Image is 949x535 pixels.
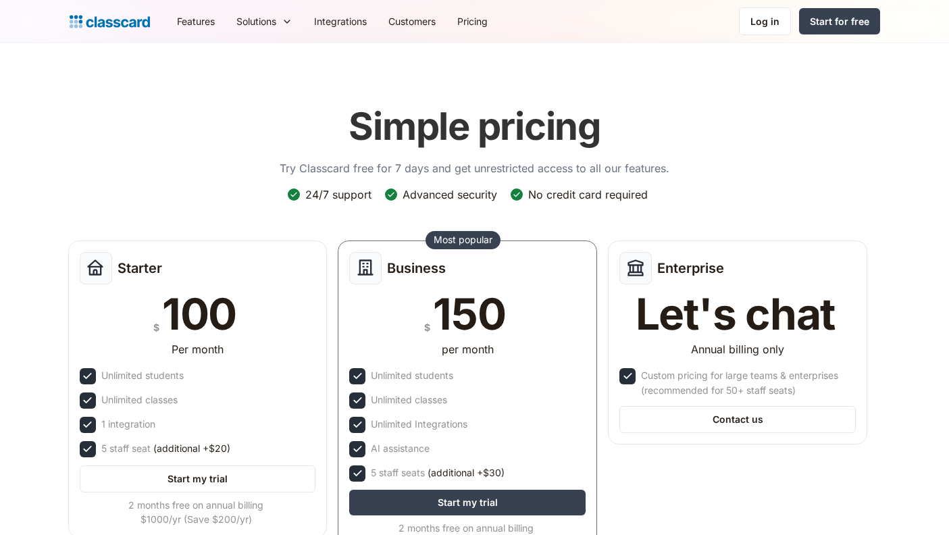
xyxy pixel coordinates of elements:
[528,187,648,202] div: No credit card required
[236,14,276,28] div: Solutions
[446,6,498,36] a: Pricing
[428,465,505,480] span: (additional +$30)
[636,292,836,336] div: Let's chat
[70,12,150,31] a: home
[657,260,724,276] h2: Enterprise
[166,6,226,36] a: Features
[280,160,669,176] p: Try Classcard free for 7 days and get unrestricted access to all our features.
[162,292,236,336] div: 100
[153,319,159,336] div: $
[101,392,178,407] div: Unlimited classes
[424,319,430,336] div: $
[433,292,505,336] div: 150
[118,260,162,276] h2: Starter
[434,233,492,247] div: Most popular
[101,368,184,383] div: Unlimited students
[172,341,224,357] div: Per month
[101,441,230,456] div: 5 staff seat
[619,406,856,433] a: Contact us
[403,187,497,202] div: Advanced security
[641,368,853,398] div: Custom pricing for large teams & enterprises (recommended for 50+ staff seats)
[371,392,447,407] div: Unlimited classes
[810,14,869,28] div: Start for free
[442,341,494,357] div: per month
[349,104,600,149] h1: Simple pricing
[371,441,430,456] div: AI assistance
[387,260,446,276] h2: Business
[799,8,880,34] a: Start for free
[153,441,230,456] span: (additional +$20)
[349,490,586,515] a: Start my trial
[378,6,446,36] a: Customers
[305,187,371,202] div: 24/7 support
[371,417,467,432] div: Unlimited Integrations
[80,498,313,526] div: 2 months free on annual billing $1000/yr (Save $200/yr)
[739,7,791,35] a: Log in
[80,465,316,492] a: Start my trial
[750,14,779,28] div: Log in
[226,6,303,36] div: Solutions
[101,417,155,432] div: 1 integration
[371,368,453,383] div: Unlimited students
[303,6,378,36] a: Integrations
[691,341,784,357] div: Annual billing only
[371,465,505,480] div: 5 staff seats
